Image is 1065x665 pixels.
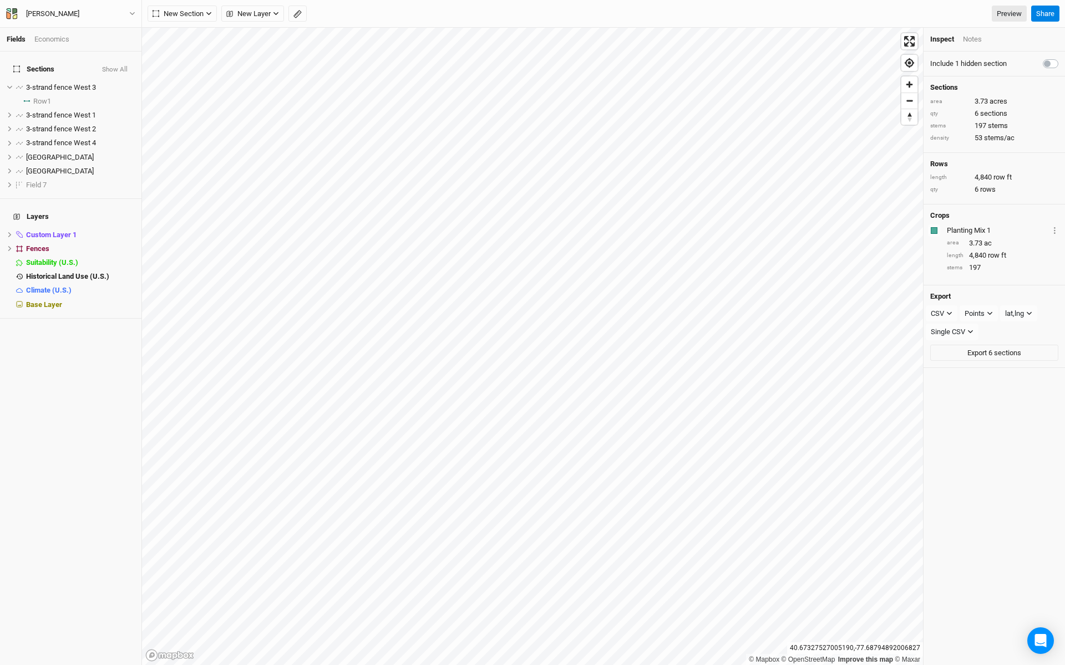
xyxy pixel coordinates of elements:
div: Climate (U.S.) [26,286,135,295]
button: lat,lng [1000,305,1037,322]
span: Base Layer [26,300,62,309]
div: Inspect [930,34,954,44]
div: Planting Mix 1 [947,226,1049,236]
span: [GEOGRAPHIC_DATA] [26,167,94,175]
span: Historical Land Use (U.S.) [26,272,109,280]
span: stems [988,121,1008,131]
span: row ft [988,250,1006,260]
div: East North [26,153,135,162]
button: Enter fullscreen [901,33,917,49]
div: qty [930,186,969,194]
span: sections [980,109,1007,119]
div: [PERSON_NAME] [26,8,79,19]
div: 4,840 [930,172,1058,182]
span: Custom Layer 1 [26,231,77,239]
span: Fences [26,244,49,253]
canvas: Map [142,28,923,665]
button: Single CSV [926,324,978,340]
div: 3-strand fence West 1 [26,111,135,120]
div: Base Layer [26,300,135,309]
div: Suitability (U.S.) [26,258,135,267]
div: Fences [26,244,135,253]
div: density [930,134,969,142]
div: Points [965,308,985,319]
button: Reset bearing to north [901,109,917,125]
div: 3.73 [930,96,1058,106]
button: Shortcut: M [288,6,307,22]
button: Show All [102,66,128,74]
div: 197 [947,263,1058,273]
button: [PERSON_NAME] [6,8,136,20]
div: 3-strand fence West 3 [26,83,135,92]
div: Notes [963,34,982,44]
span: ac [984,238,992,248]
div: Custom Layer 1 [26,231,135,239]
label: Include 1 hidden section [930,59,1007,69]
button: Points [960,305,998,322]
a: Mapbox [749,656,779,663]
span: Suitability (U.S.) [26,258,78,267]
div: stems [930,122,969,130]
div: 40.67327527005190 , -77.68794892006827 [787,642,923,654]
span: 3-strand fence West 4 [26,139,96,147]
div: lat,lng [1005,308,1024,319]
span: Row 1 [33,97,51,106]
a: Preview [992,6,1027,22]
div: 6 [930,185,1058,195]
a: OpenStreetMap [782,656,835,663]
h4: Layers [7,206,135,228]
div: area [947,239,963,247]
button: New Section [148,6,217,22]
button: CSV [926,305,957,322]
div: Open Intercom Messenger [1027,627,1054,654]
div: 6 [930,109,1058,119]
a: Mapbox logo [145,649,194,662]
button: Share [1031,6,1059,22]
span: Zoom in [901,76,917,93]
span: 3-strand fence West 3 [26,83,96,91]
span: stems/ac [984,133,1015,143]
a: Improve this map [838,656,893,663]
div: Israel Byler [26,8,79,19]
div: 197 [930,121,1058,131]
span: row ft [993,172,1012,182]
span: New Section [153,8,204,19]
button: Crop Usage [1051,224,1058,237]
h4: Sections [930,83,1058,92]
div: qty [930,110,969,118]
div: CSV [931,308,944,319]
div: Economics [34,34,69,44]
span: 3-strand fence West 2 [26,125,96,133]
button: Zoom out [901,93,917,109]
div: Single CSV [931,326,965,337]
div: 4,840 [947,250,1058,260]
div: East South [26,167,135,176]
button: Find my location [901,55,917,71]
a: Fields [7,35,26,43]
span: Climate (U.S.) [26,286,72,294]
div: 3.73 [947,238,1058,248]
div: Field 7 [26,181,135,190]
span: Field 7 [26,181,47,189]
div: stems [947,264,963,272]
button: New Layer [221,6,284,22]
div: Historical Land Use (U.S.) [26,272,135,281]
span: New Layer [226,8,271,19]
div: area [930,98,969,106]
a: Maxar [895,656,920,663]
div: 3-strand fence West 4 [26,139,135,147]
span: Sections [13,65,54,74]
button: Export 6 sections [930,345,1058,361]
span: [GEOGRAPHIC_DATA] [26,153,94,161]
h4: Export [930,292,1058,301]
h4: Rows [930,160,1058,168]
span: 3-strand fence West 1 [26,111,96,119]
div: 53 [930,133,1058,143]
div: 3-strand fence West 2 [26,125,135,134]
h4: Crops [930,211,950,220]
div: length [930,173,969,182]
